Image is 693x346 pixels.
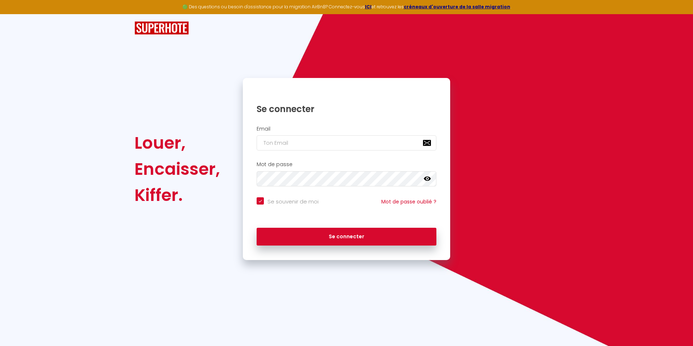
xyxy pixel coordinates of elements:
[381,198,436,205] a: Mot de passe oublié ?
[134,182,220,208] div: Kiffer.
[257,126,436,132] h2: Email
[257,228,436,246] button: Se connecter
[134,156,220,182] div: Encaisser,
[134,130,220,156] div: Louer,
[257,135,436,151] input: Ton Email
[134,21,189,35] img: SuperHote logo
[257,103,436,115] h1: Se connecter
[365,4,372,10] a: ICI
[257,161,436,168] h2: Mot de passe
[404,4,510,10] a: créneaux d'ouverture de la salle migration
